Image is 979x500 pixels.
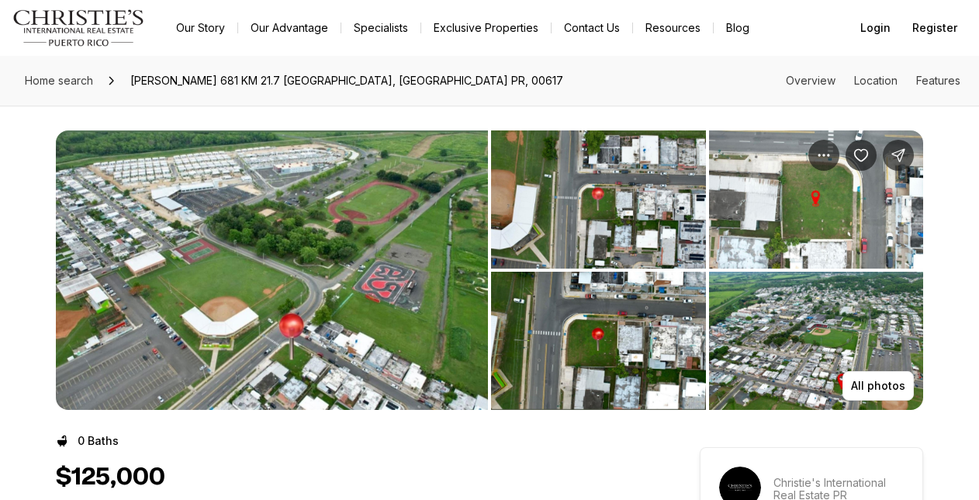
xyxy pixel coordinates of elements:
[124,68,569,93] span: [PERSON_NAME] 681 KM 21.7 [GEOGRAPHIC_DATA], [GEOGRAPHIC_DATA] PR, 00617
[56,130,488,410] li: 1 of 3
[421,17,551,39] a: Exclusive Properties
[238,17,341,39] a: Our Advantage
[709,130,924,269] button: View image gallery
[851,12,900,43] button: Login
[491,272,706,410] button: View image gallery
[12,9,145,47] img: logo
[786,75,960,87] nav: Page section menu
[56,130,923,410] div: Listing Photos
[78,435,119,447] p: 0 Baths
[552,17,632,39] button: Contact Us
[633,17,713,39] a: Resources
[842,371,914,401] button: All photos
[25,74,93,87] span: Home search
[164,17,237,39] a: Our Story
[714,17,762,39] a: Blog
[56,463,165,492] h1: $125,000
[19,68,99,93] a: Home search
[851,380,905,392] p: All photos
[491,130,923,410] li: 2 of 3
[860,22,891,34] span: Login
[56,130,488,410] button: View image gallery
[491,130,706,269] button: View image gallery
[854,74,898,87] a: Skip to: Location
[883,140,914,171] button: Share Property: CARR 681 KM 21.7 PALMAS ALTAS WD
[808,140,839,171] button: Property options
[341,17,420,39] a: Specialists
[916,74,960,87] a: Skip to: Features
[709,272,924,410] button: View image gallery
[786,74,835,87] a: Skip to: Overview
[912,22,957,34] span: Register
[846,140,877,171] button: Save Property: CARR 681 KM 21.7 PALMAS ALTAS WD
[903,12,967,43] button: Register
